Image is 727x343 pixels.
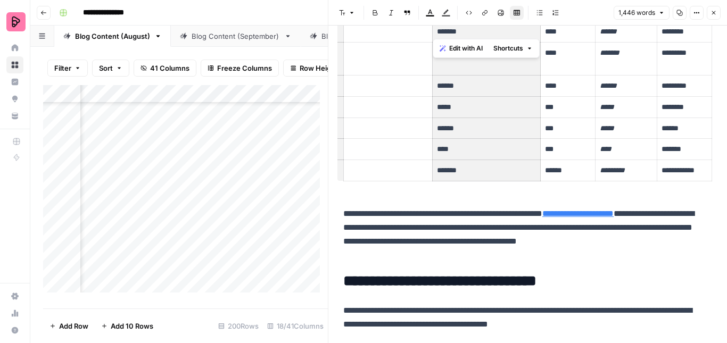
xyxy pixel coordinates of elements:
[54,63,71,73] span: Filter
[201,60,279,77] button: Freeze Columns
[6,9,23,35] button: Workspace: Preply
[614,6,670,20] button: 1,446 words
[43,317,95,334] button: Add Row
[111,321,153,331] span: Add 10 Rows
[59,321,88,331] span: Add Row
[493,44,523,53] span: Shortcuts
[54,26,171,47] a: Blog Content (August)
[435,41,487,55] button: Edit with AI
[6,12,26,31] img: Preply Logo
[263,317,328,334] div: 18/41 Columns
[171,26,301,47] a: Blog Content (September)
[6,39,23,56] a: Home
[6,56,23,73] a: Browse
[47,60,88,77] button: Filter
[217,63,272,73] span: Freeze Columns
[6,288,23,305] a: Settings
[134,60,196,77] button: 41 Columns
[99,63,113,73] span: Sort
[6,322,23,339] button: Help + Support
[283,60,345,77] button: Row Height
[489,41,537,55] button: Shortcuts
[6,305,23,322] a: Usage
[300,63,338,73] span: Row Height
[214,317,263,334] div: 200 Rows
[6,90,23,107] a: Opportunities
[321,31,387,41] div: Blog Content (July)
[6,73,23,90] a: Insights
[618,8,655,18] span: 1,446 words
[75,31,150,41] div: Blog Content (August)
[150,63,189,73] span: 41 Columns
[449,44,483,53] span: Edit with AI
[192,31,280,41] div: Blog Content (September)
[92,60,129,77] button: Sort
[301,26,408,47] a: Blog Content (July)
[6,107,23,124] a: Your Data
[95,317,160,334] button: Add 10 Rows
